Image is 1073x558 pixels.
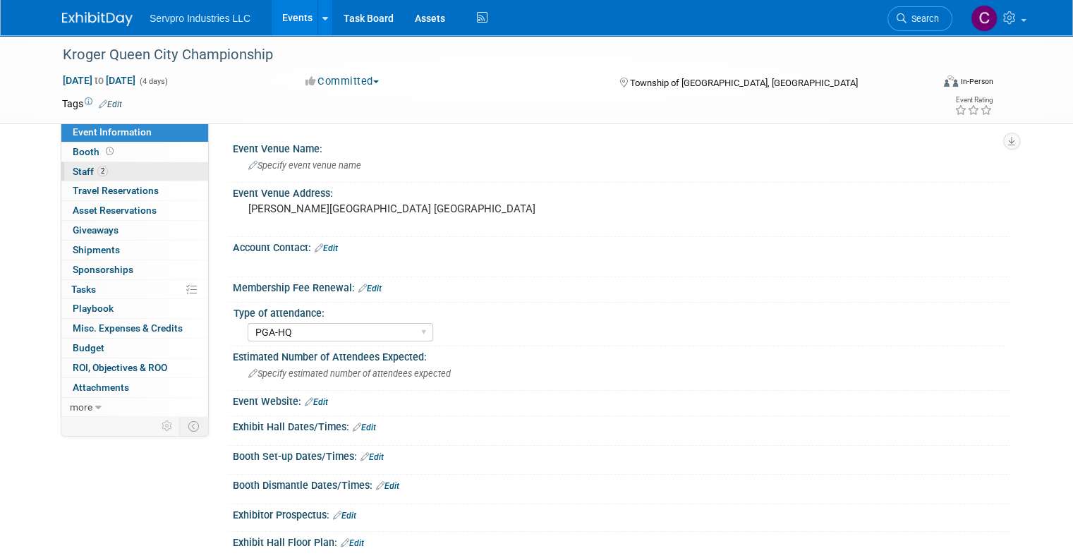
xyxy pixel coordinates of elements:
a: Event Information [61,123,208,142]
span: Event Information [73,126,152,138]
span: [DATE] [DATE] [62,74,136,87]
span: Sponsorships [73,264,133,275]
div: Account Contact: [233,237,1011,255]
a: more [61,398,208,417]
a: Edit [341,538,364,548]
a: Edit [99,99,122,109]
a: Edit [358,284,382,293]
a: Search [887,6,952,31]
div: Estimated Number of Attendees Expected: [233,346,1011,364]
a: Edit [360,452,384,462]
span: Attachments [73,382,129,393]
span: Tasks [71,284,96,295]
div: Event Venue Name: [233,138,1011,156]
a: Misc. Expenses & Credits [61,319,208,338]
a: Attachments [61,378,208,397]
a: Giveaways [61,221,208,240]
span: Township of [GEOGRAPHIC_DATA], [GEOGRAPHIC_DATA] [630,78,858,88]
a: Travel Reservations [61,181,208,200]
span: Specify event venue name [248,160,361,171]
span: Search [907,13,939,24]
img: Chris Chassagneux [971,5,998,32]
div: Exhibit Hall Dates/Times: [233,416,1011,435]
span: Travel Reservations [73,185,159,196]
a: Tasks [61,280,208,299]
a: Asset Reservations [61,201,208,220]
span: Booth [73,146,116,157]
a: Booth [61,142,208,162]
span: Playbook [73,303,114,314]
a: Budget [61,339,208,358]
div: In-Person [960,76,993,87]
span: more [70,401,92,413]
div: Type of attendance: [234,303,1005,320]
pre: [PERSON_NAME][GEOGRAPHIC_DATA] [GEOGRAPHIC_DATA] [248,202,542,215]
div: Exhibitor Prospectus: [233,504,1011,523]
a: Edit [353,423,376,432]
span: ROI, Objectives & ROO [73,362,167,373]
div: Booth Set-up Dates/Times: [233,446,1011,464]
a: Edit [376,481,399,491]
span: 2 [97,166,108,176]
div: Booth Dismantle Dates/Times: [233,475,1011,493]
a: Edit [315,243,338,253]
span: Asset Reservations [73,205,157,216]
span: Staff [73,166,108,177]
div: Event Website: [233,391,1011,409]
span: Giveaways [73,224,119,236]
div: Event Format [856,73,993,95]
button: Committed [301,74,384,89]
a: ROI, Objectives & ROO [61,358,208,377]
div: Event Venue Address: [233,183,1011,200]
td: Toggle Event Tabs [180,417,209,435]
img: ExhibitDay [62,12,133,26]
td: Personalize Event Tab Strip [155,417,180,435]
a: Playbook [61,299,208,318]
span: to [92,75,106,86]
span: Booth not reserved yet [103,146,116,157]
img: Format-Inperson.png [944,75,958,87]
a: Edit [305,397,328,407]
div: Kroger Queen City Championship [58,42,914,68]
span: Shipments [73,244,120,255]
a: Edit [333,511,356,521]
div: Event Rating [954,97,993,104]
div: Exhibit Hall Floor Plan: [233,532,1011,550]
a: Sponsorships [61,260,208,279]
span: Misc. Expenses & Credits [73,322,183,334]
a: Staff2 [61,162,208,181]
span: Servpro Industries LLC [150,13,250,24]
td: Tags [62,97,122,111]
span: Specify estimated number of attendees expected [248,368,451,379]
div: Membership Fee Renewal: [233,277,1011,296]
a: Shipments [61,241,208,260]
span: (4 days) [138,77,168,86]
span: Budget [73,342,104,353]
